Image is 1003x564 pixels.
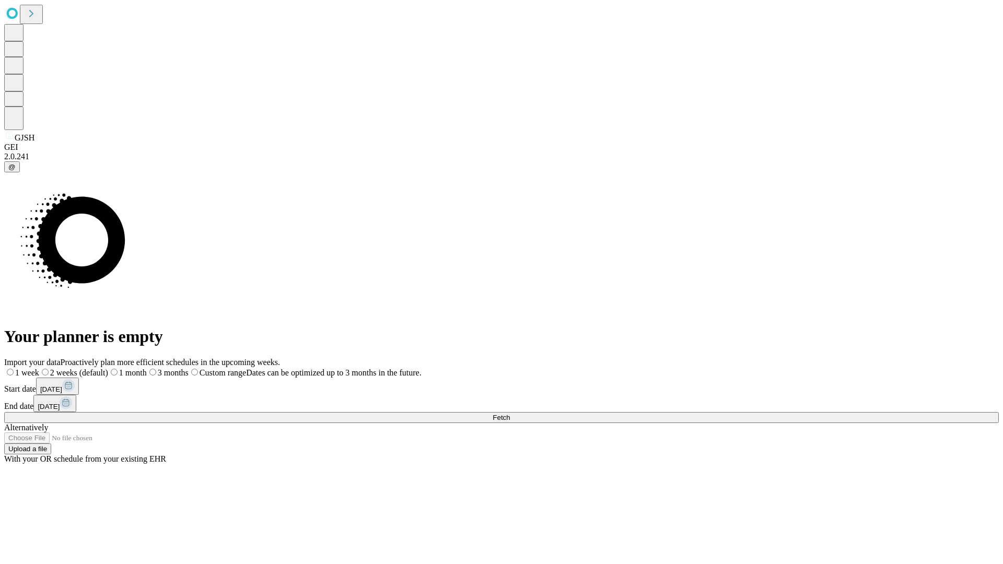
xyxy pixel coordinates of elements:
span: 2 weeks (default) [50,368,108,377]
span: Alternatively [4,423,48,432]
div: GEI [4,143,999,152]
h1: Your planner is empty [4,327,999,346]
span: @ [8,163,16,171]
button: Upload a file [4,443,51,454]
input: 1 week [7,369,14,375]
div: Start date [4,378,999,395]
div: 2.0.241 [4,152,999,161]
input: 2 weeks (default) [42,369,49,375]
span: [DATE] [40,385,62,393]
button: @ [4,161,20,172]
span: Custom range [200,368,246,377]
span: Import your data [4,358,61,367]
span: GJSH [15,133,34,142]
span: Proactively plan more efficient schedules in the upcoming weeks. [61,358,280,367]
span: 1 week [15,368,39,377]
span: Dates can be optimized up to 3 months in the future. [246,368,421,377]
input: Custom rangeDates can be optimized up to 3 months in the future. [191,369,198,375]
button: [DATE] [36,378,79,395]
span: Fetch [493,414,510,421]
input: 1 month [111,369,118,375]
span: [DATE] [38,403,60,410]
button: [DATE] [33,395,76,412]
span: With your OR schedule from your existing EHR [4,454,166,463]
span: 1 month [119,368,147,377]
div: End date [4,395,999,412]
span: 3 months [158,368,189,377]
input: 3 months [149,369,156,375]
button: Fetch [4,412,999,423]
